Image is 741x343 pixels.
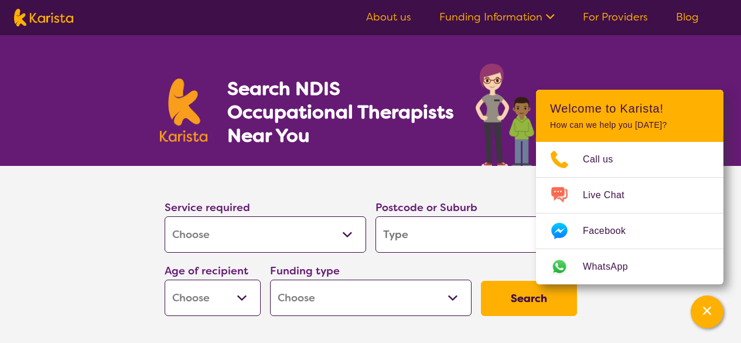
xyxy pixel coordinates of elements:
[536,90,723,284] div: Channel Menu
[476,63,582,166] img: occupational-therapy
[160,79,208,142] img: Karista logo
[165,201,250,215] label: Service required
[691,296,723,328] button: Channel Menu
[536,249,723,284] a: Web link opens in a new tab.
[676,10,699,24] a: Blog
[439,10,555,24] a: Funding Information
[270,264,340,278] label: Funding type
[583,151,627,168] span: Call us
[375,201,477,215] label: Postcode or Suburb
[14,9,73,26] img: Karista logo
[583,258,642,276] span: WhatsApp
[583,222,640,240] span: Facebook
[583,10,648,24] a: For Providers
[227,77,455,147] h1: Search NDIS Occupational Therapists Near You
[536,142,723,284] ul: Choose channel
[550,101,709,116] h2: Welcome to Karista!
[481,281,577,316] button: Search
[366,10,411,24] a: About us
[165,264,248,278] label: Age of recipient
[583,186,638,204] span: Live Chat
[550,120,709,130] p: How can we help you [DATE]?
[375,216,577,253] input: Type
